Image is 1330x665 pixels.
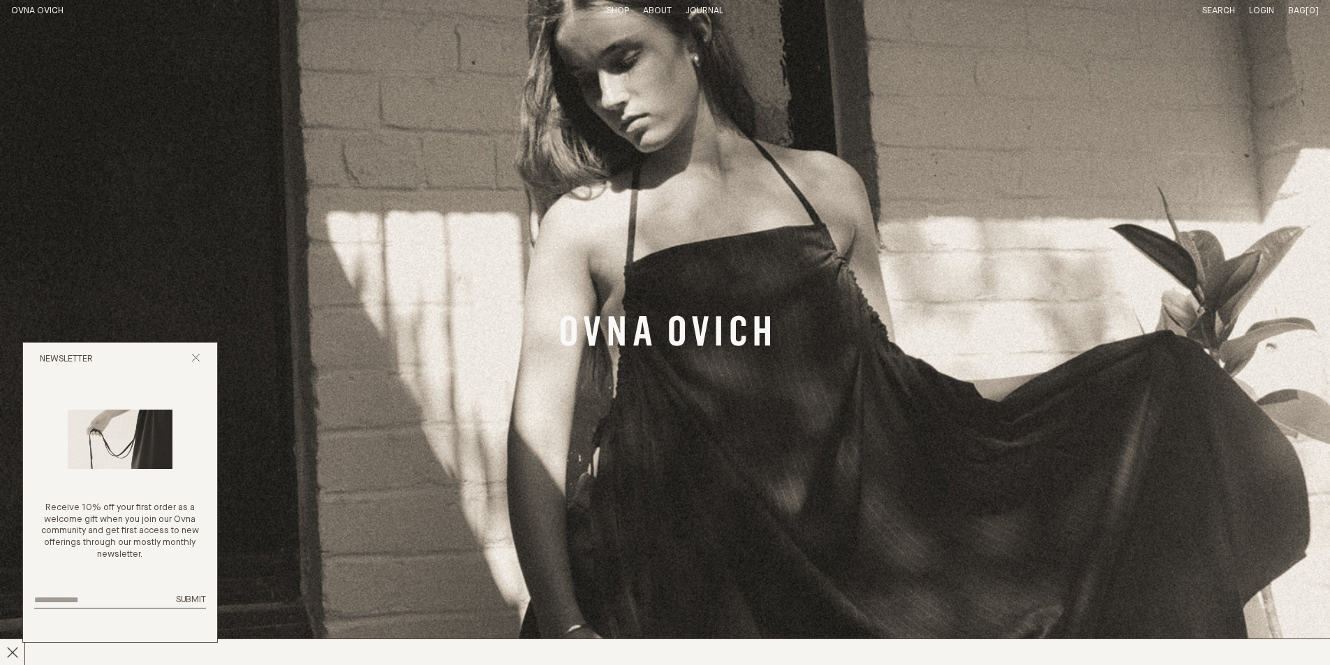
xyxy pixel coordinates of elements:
h2: Newsletter [40,354,93,366]
a: Banner Link [561,315,770,350]
a: Journal [686,6,723,15]
p: Receive 10% off your first order as a welcome gift when you join our Ovna community and get first... [34,502,206,561]
button: Submit [176,595,206,606]
a: Search [1202,6,1235,15]
span: [0] [1306,6,1319,15]
summary: About [643,6,672,17]
a: Shop [607,6,629,15]
button: Close popup [191,353,200,366]
span: Submit [176,595,206,604]
a: Home [11,6,64,15]
span: Bag [1288,6,1306,15]
a: Login [1249,6,1274,15]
